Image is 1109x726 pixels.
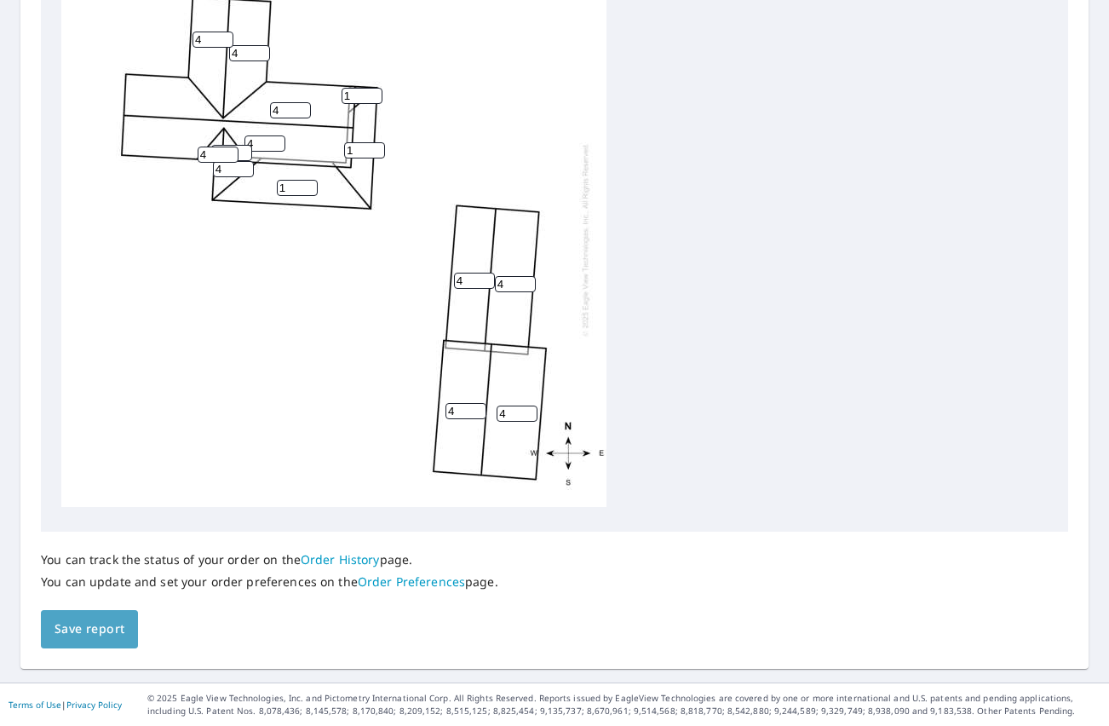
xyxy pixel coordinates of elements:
[9,699,61,711] a: Terms of Use
[147,692,1100,717] p: © 2025 Eagle View Technologies, Inc. and Pictometry International Corp. All Rights Reserved. Repo...
[301,551,380,568] a: Order History
[41,574,498,590] p: You can update and set your order preferences on the page.
[9,700,122,710] p: |
[41,610,138,648] button: Save report
[55,619,124,640] span: Save report
[358,573,465,590] a: Order Preferences
[41,552,498,568] p: You can track the status of your order on the page.
[66,699,122,711] a: Privacy Policy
